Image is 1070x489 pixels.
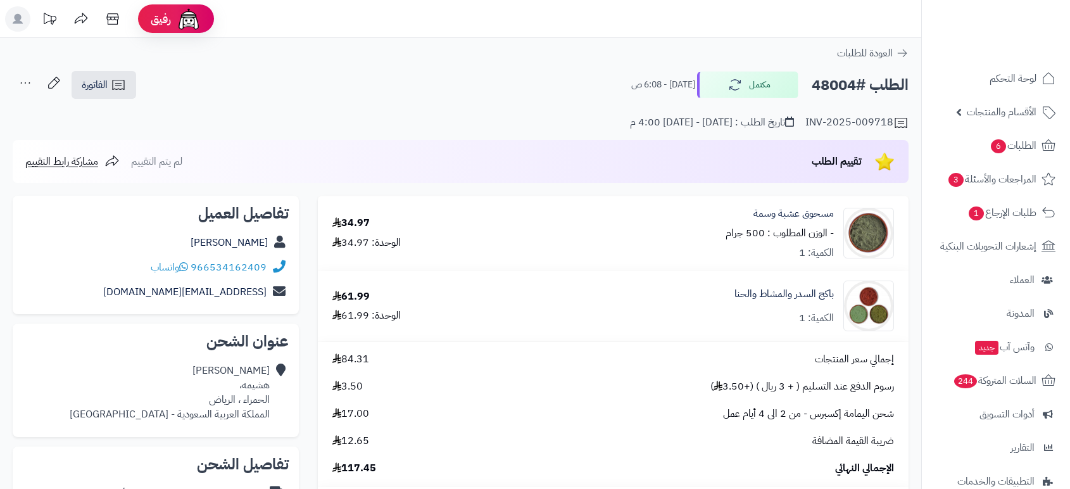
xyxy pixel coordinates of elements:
[929,399,1062,429] a: أدوات التسويق
[332,407,369,421] span: 17.00
[1010,271,1035,289] span: العملاء
[929,298,1062,329] a: المدونة
[23,206,289,221] h2: تفاصيل العميل
[947,170,1036,188] span: المراجعات والأسئلة
[131,154,182,169] span: لم يتم التقييم
[25,154,98,169] span: مشاركة رابط التقييم
[103,284,267,300] a: [EMAIL_ADDRESS][DOMAIN_NAME]
[332,352,369,367] span: 84.31
[630,115,794,130] div: تاريخ الطلب : [DATE] - [DATE] 4:00 م
[710,379,894,394] span: رسوم الدفع عند التسليم ( + 3 ريال ) (+3.50 )
[332,379,363,394] span: 3.50
[812,154,862,169] span: تقييم الطلب
[151,11,171,27] span: رفيق
[753,206,834,221] a: مسحوق عشبة وسمة
[929,130,1062,161] a: الطلبات6
[332,236,401,250] div: الوحدة: 34.97
[697,72,798,98] button: مكتمل
[332,308,401,323] div: الوحدة: 61.99
[975,341,998,355] span: جديد
[734,287,834,302] a: باكج السدر والمشاط والحنا
[332,434,369,448] span: 12.65
[332,289,370,304] div: 61.99
[799,246,834,260] div: الكمية: 1
[837,46,909,61] a: العودة للطلبات
[929,365,1062,396] a: السلات المتروكة244
[631,79,695,91] small: [DATE] - 6:08 ص
[815,352,894,367] span: إجمالي سعر المنتجات
[723,407,894,421] span: شحن اليمامة إكسبرس - من 2 الى 4 أيام عمل
[929,332,1062,362] a: وآتس آبجديد
[191,235,268,250] a: [PERSON_NAME]
[1010,439,1035,457] span: التقارير
[23,334,289,349] h2: عنوان الشحن
[799,311,834,326] div: الكمية: 1
[948,173,964,187] span: 3
[844,208,893,258] img: 1660143682-Wasma%20Powder-90x90.jpg
[953,372,1036,390] span: السلات المتروكة
[929,198,1062,228] a: طلبات الإرجاع1
[984,34,1058,60] img: logo-2.png
[835,461,894,476] span: الإجمالي النهائي
[929,63,1062,94] a: لوحة التحكم
[34,6,65,35] a: تحديثات المنصة
[23,457,289,472] h2: تفاصيل الشحن
[929,231,1062,262] a: إشعارات التحويلات البنكية
[979,405,1035,423] span: أدوات التسويق
[151,260,188,275] a: واتساب
[70,364,270,421] div: [PERSON_NAME] هشيمه، الحمراء ، الرياض المملكة العربية السعودية - [GEOGRAPHIC_DATA]
[990,70,1036,87] span: لوحة التحكم
[837,46,893,61] span: العودة للطلبات
[929,433,1062,463] a: التقارير
[332,216,370,231] div: 34.97
[940,238,1036,255] span: إشعارات التحويلات البنكية
[72,71,136,99] a: الفاتورة
[991,139,1006,153] span: 6
[805,115,909,130] div: INV-2025-009718
[176,6,201,32] img: ai-face.png
[726,225,834,241] small: - الوزن المطلوب : 500 جرام
[967,204,1036,222] span: طلبات الإرجاع
[1007,305,1035,322] span: المدونة
[332,461,376,476] span: 117.45
[974,338,1035,356] span: وآتس آب
[969,206,984,220] span: 1
[990,137,1036,155] span: الطلبات
[812,72,909,98] h2: الطلب #48004
[82,77,108,92] span: الفاتورة
[929,164,1062,194] a: المراجعات والأسئلة3
[191,260,267,275] a: 966534162409
[812,434,894,448] span: ضريبة القيمة المضافة
[25,154,120,169] a: مشاركة رابط التقييم
[967,103,1036,121] span: الأقسام والمنتجات
[844,281,893,331] img: 1745210107-Package%202025-90x90.jpg
[954,374,977,388] span: 244
[929,265,1062,295] a: العملاء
